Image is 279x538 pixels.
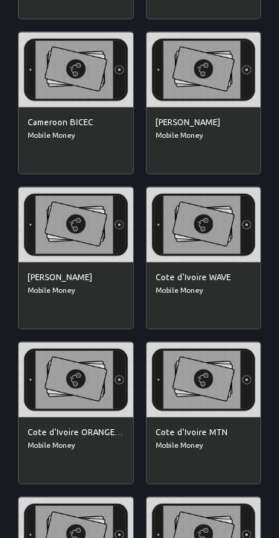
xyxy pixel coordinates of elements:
h6: Cote d'Ivoire ORANGEMONEY [28,426,124,440]
span: Mobile Money [155,285,252,297]
h6: [PERSON_NAME] [155,116,252,130]
span: Mobile Money [155,130,252,142]
span: Mobile Money [28,285,124,297]
h6: Cameroon BICEC [28,116,124,130]
img: Cote d'Ivoire WAVE image [147,187,261,262]
span: Mobile Money [155,440,252,452]
img: Cote d'Ivoire MTN image [147,342,261,417]
img: Cameroon BICEC image [19,32,133,107]
img: Cote d'Ivoire ORANGEMONEY image [19,342,133,417]
img: Chad MooV image [147,32,261,107]
span: Mobile Money [28,130,124,142]
h6: Cote d'Ivoire WAVE [155,271,252,285]
h6: [PERSON_NAME] [28,271,124,285]
h6: Cote d'Ivoire MTN [155,426,252,440]
span: Mobile Money [28,440,124,452]
img: Chad Airtel image [19,187,133,262]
